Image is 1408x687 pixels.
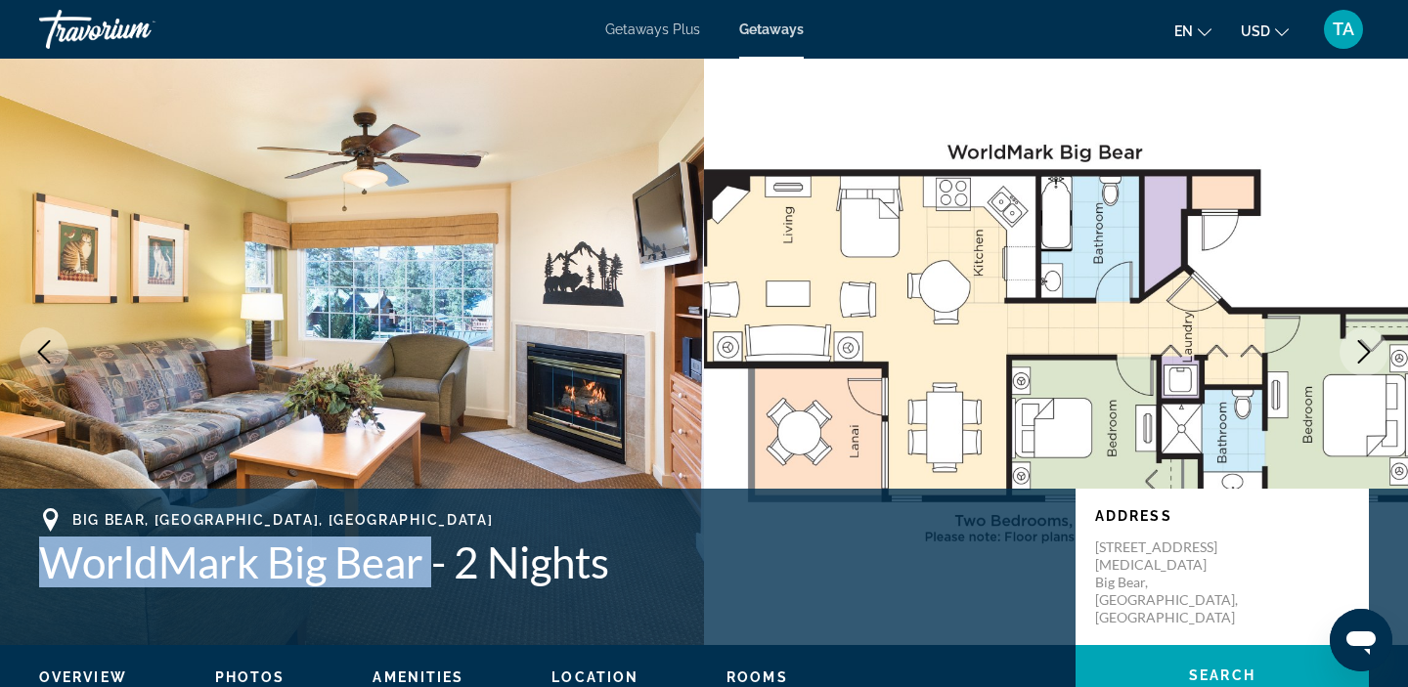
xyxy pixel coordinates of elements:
button: User Menu [1318,9,1369,50]
button: Previous image [20,327,68,376]
iframe: Button to launch messaging window [1330,609,1392,671]
span: TA [1333,20,1354,39]
button: Rooms [726,668,788,686]
span: en [1174,23,1193,39]
a: Getaways [739,21,804,37]
h1: WorldMark Big Bear - 2 Nights [39,537,1056,587]
button: Photos [215,668,286,686]
button: Location [551,668,638,686]
span: Search [1189,667,1255,683]
span: Photos [215,669,286,685]
p: [STREET_ADDRESS][MEDICAL_DATA] Big Bear, [GEOGRAPHIC_DATA], [GEOGRAPHIC_DATA] [1095,538,1252,626]
button: Overview [39,668,127,686]
span: Big Bear, [GEOGRAPHIC_DATA], [GEOGRAPHIC_DATA] [72,512,493,528]
button: Next image [1340,327,1388,376]
span: Location [551,669,638,685]
span: Overview [39,669,127,685]
button: Change currency [1241,17,1289,45]
span: USD [1241,23,1270,39]
a: Travorium [39,4,235,55]
span: Amenities [373,669,463,685]
button: Change language [1174,17,1211,45]
p: Address [1095,508,1349,524]
span: Rooms [726,669,788,685]
button: Amenities [373,668,463,686]
a: Getaways Plus [605,21,700,37]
